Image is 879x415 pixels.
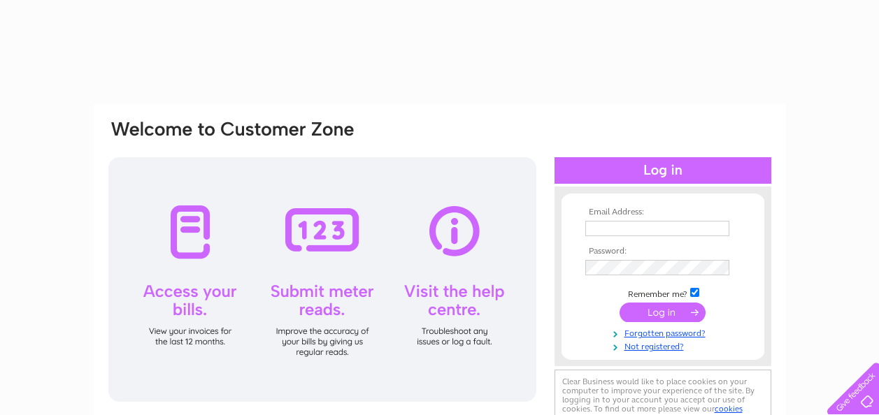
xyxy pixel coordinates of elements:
[582,207,744,217] th: Email Address:
[582,247,744,256] th: Password:
[585,339,744,352] a: Not registered?
[585,326,744,339] a: Forgotten password?
[582,286,744,300] td: Remember me?
[620,303,706,322] input: Submit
